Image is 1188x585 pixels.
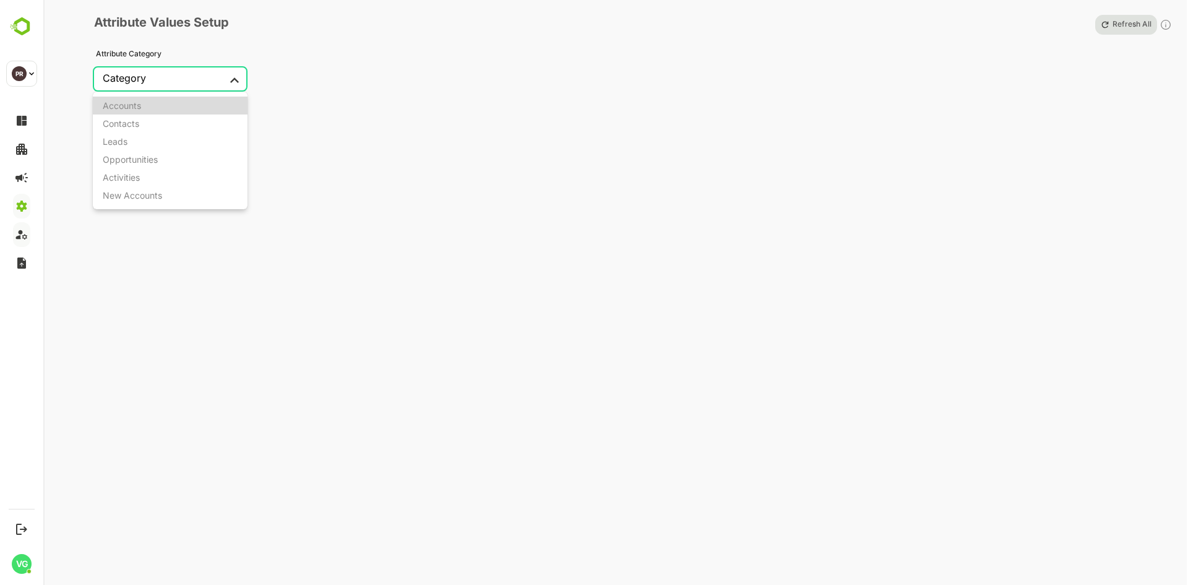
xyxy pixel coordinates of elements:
div: New Accounts [103,190,162,201]
div: Contacts [103,118,139,129]
div: Accounts [103,100,141,111]
div: Opportunities [103,154,158,165]
div: Activities [103,172,140,183]
div: Leads [103,136,127,147]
